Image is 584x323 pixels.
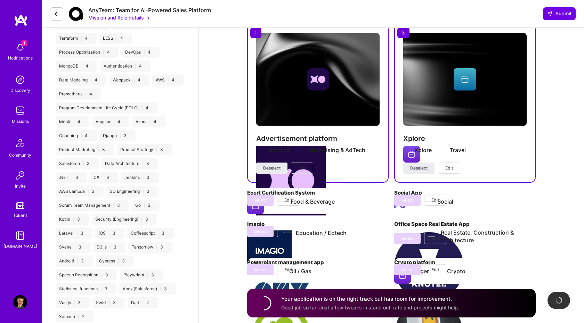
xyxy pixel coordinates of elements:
[91,134,93,137] i: icon Close
[95,228,124,239] div: iOS 3
[277,226,299,237] button: Edit
[96,255,134,267] div: Cypress 3
[120,133,121,139] span: |
[56,200,129,211] div: Scrum Team Management 3
[56,88,101,100] div: Prometheus 4
[431,235,439,242] span: Edit
[554,296,563,305] img: loading
[403,33,527,126] img: cover
[267,146,365,154] div: Madhive Advertising & AdTech
[130,134,132,137] i: icon Close
[12,118,29,125] div: Missions
[424,264,446,275] button: Edit
[135,63,136,69] span: |
[92,297,125,308] div: Swift 3
[84,301,86,304] i: icon Close
[92,214,157,225] div: Security (Engineering) 3
[424,233,446,244] button: Edit
[74,300,75,306] span: |
[56,61,97,72] div: MongoDB 4
[123,204,125,206] i: icon Close
[547,10,571,17] span: Submit
[81,176,84,179] i: icon Close
[132,200,160,211] div: Go 3
[284,197,292,203] span: Edit
[142,161,144,166] span: |
[98,147,99,152] span: |
[166,148,169,151] i: icon Close
[113,119,115,125] span: |
[122,47,160,58] div: DevOps 4
[91,37,93,39] i: icon Close
[87,232,89,234] i: icon Close
[156,244,157,250] span: |
[142,300,144,306] span: |
[22,40,27,46] span: 1
[13,229,27,243] img: guide book
[81,133,82,139] span: |
[258,229,347,237] div: IMAGIO Education / Edtech
[157,274,160,276] i: icon Close
[284,267,292,273] span: Edit
[149,119,151,125] span: |
[256,134,380,143] h4: Advertisement platform
[56,228,92,239] div: Laravel 3
[73,216,74,222] span: |
[168,77,169,83] span: |
[112,176,115,179] i: icon Close
[445,165,453,171] span: Edit
[120,246,122,248] i: icon Close
[69,7,83,21] img: Company Logo
[11,295,29,309] a: User Avatar
[154,204,156,206] i: icon Close
[56,297,90,308] div: Vue.js 3
[56,242,90,253] div: Svelte 3
[403,134,527,143] h4: Xplore
[56,255,93,267] div: Android 3
[144,49,145,55] span: |
[56,74,106,86] div: Data Modeling 4
[281,305,459,310] span: Good job so far! Just a few tweaks in stand out, rate and projects might help.
[108,148,111,151] i: icon Close
[147,272,148,278] span: |
[394,188,536,197] h4: Social App
[128,260,130,262] i: icon Close
[13,212,27,219] div: Tokens
[156,147,157,152] span: |
[106,186,159,197] div: 3D Engineering 3
[85,91,87,97] span: |
[95,93,98,95] i: icon Close
[56,214,89,225] div: Kotlin 3
[73,119,75,125] span: |
[263,165,281,171] span: Deselect
[84,246,87,248] i: icon Close
[9,151,31,159] div: Community
[10,87,30,94] div: Discovery
[143,189,144,194] span: |
[166,246,169,248] i: icon Close
[13,40,27,54] img: bell
[56,158,99,169] div: Salesforce 3
[431,197,439,203] span: Edit
[247,188,389,197] h4: Ecert Certification System
[152,74,184,86] div: AWS 4
[88,7,211,14] div: AnyTeam: Team for AI-Powered Sales Platform
[56,311,94,322] div: Xamarin 2
[403,163,435,174] button: Deselect
[56,33,97,44] div: Terraform 4
[56,116,89,127] div: MobX 4
[178,79,180,81] i: icon Close
[54,11,59,17] i: icon LeftArrowDark
[88,315,90,318] i: icon Close
[56,172,87,183] div: .NET 3
[109,74,149,86] div: Webpack 4
[247,197,264,214] img: Company logo
[394,220,536,229] h4: Office Space Real Estate App
[394,232,464,302] img: Company logo
[56,144,114,155] div: Product Marketing 3
[153,190,155,192] i: icon Close
[87,260,89,262] i: icon Close
[56,283,116,294] div: Statistical functions 3
[307,68,329,90] img: Company logo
